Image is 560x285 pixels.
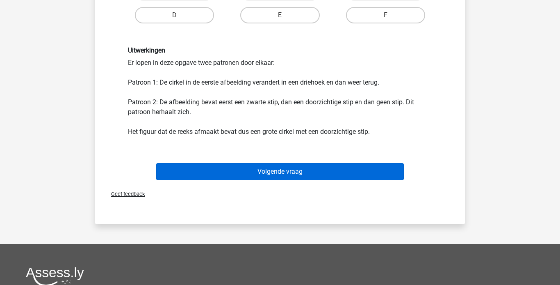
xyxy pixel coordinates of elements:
[240,7,319,23] label: E
[135,7,214,23] label: D
[346,7,425,23] label: F
[122,46,438,136] div: Er lopen in deze opgave twee patronen door elkaar: Patroon 1: De cirkel in de eerste afbeelding v...
[105,191,145,197] span: Geef feedback
[128,46,432,54] h6: Uitwerkingen
[156,163,404,180] button: Volgende vraag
